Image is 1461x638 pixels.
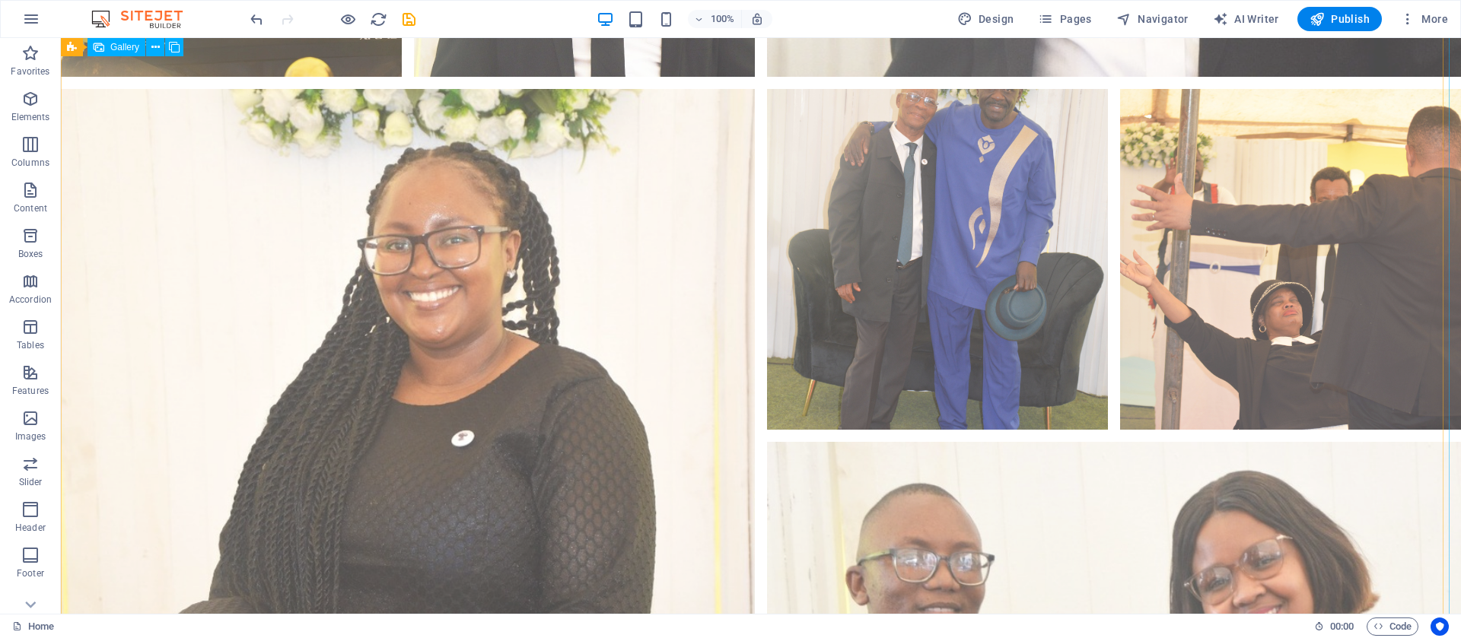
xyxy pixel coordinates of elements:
[1213,11,1279,27] span: AI Writer
[1330,617,1354,636] span: 00 00
[1297,7,1382,31] button: Publish
[17,339,44,351] p: Tables
[12,385,49,397] p: Features
[11,157,49,169] p: Columns
[19,476,43,488] p: Slider
[711,10,735,28] h6: 100%
[17,567,44,579] p: Footer
[750,12,764,26] i: On resize automatically adjust zoom level to fit chosen device.
[1367,617,1418,636] button: Code
[399,10,418,28] button: save
[247,10,266,28] button: undo
[339,10,357,28] button: Click here to leave preview mode and continue editing
[15,430,46,443] p: Images
[1116,11,1189,27] span: Navigator
[9,294,52,306] p: Accordion
[1038,11,1091,27] span: Pages
[1032,7,1097,31] button: Pages
[1207,7,1285,31] button: AI Writer
[11,111,50,123] p: Elements
[15,522,46,534] p: Header
[248,11,266,28] i: Undo: Change text (Ctrl+Z)
[1110,7,1195,31] button: Navigator
[1314,617,1354,636] h6: Session time
[1400,11,1448,27] span: More
[1341,621,1343,632] span: :
[110,43,139,52] span: Gallery
[12,617,54,636] a: Click to cancel selection. Double-click to open Pages
[369,10,387,28] button: reload
[14,202,47,214] p: Content
[1310,11,1370,27] span: Publish
[18,248,43,260] p: Boxes
[688,10,742,28] button: 100%
[957,11,1014,27] span: Design
[11,65,49,78] p: Favorites
[951,7,1020,31] div: Design (Ctrl+Alt+Y)
[1373,617,1412,636] span: Code
[951,7,1020,31] button: Design
[400,11,418,28] i: Save (Ctrl+S)
[370,11,387,28] i: Reload page
[88,10,202,28] img: Editor Logo
[1394,7,1454,31] button: More
[1431,617,1449,636] button: Usercentrics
